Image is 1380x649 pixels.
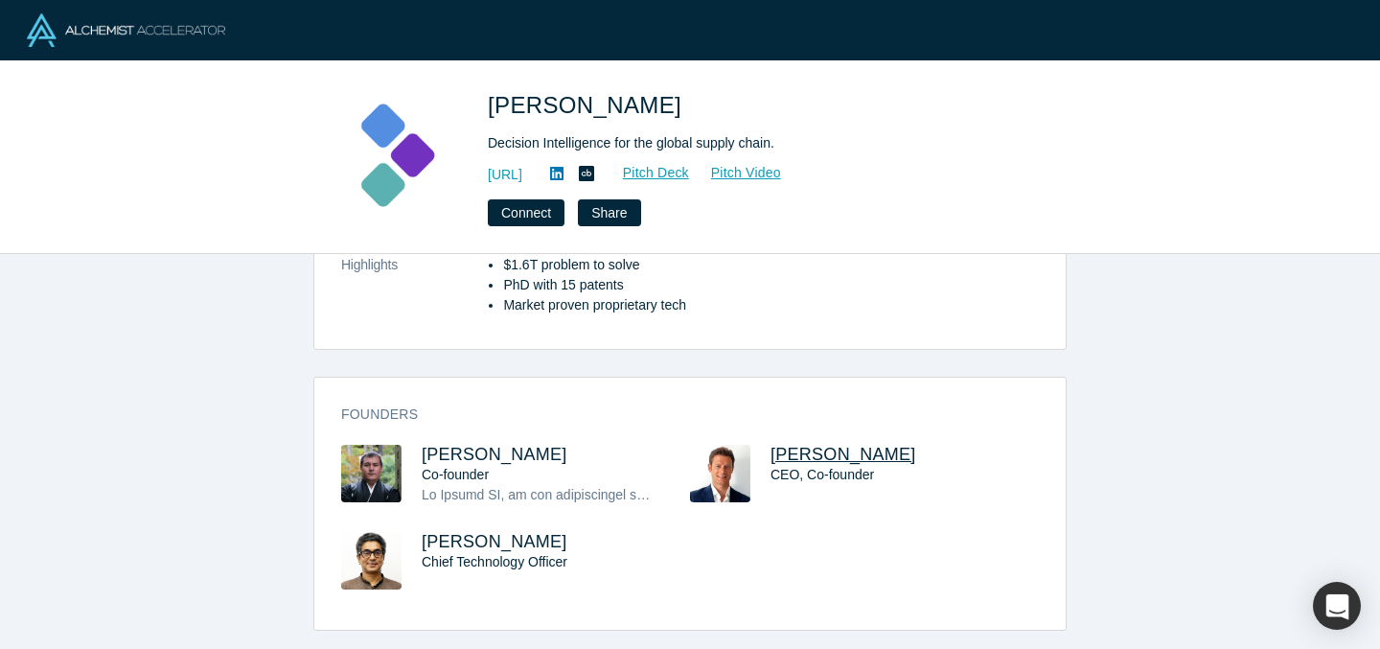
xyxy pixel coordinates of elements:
[770,445,916,464] a: [PERSON_NAME]
[602,162,690,184] a: Pitch Deck
[422,467,489,482] span: Co-founder
[488,92,688,118] span: [PERSON_NAME]
[488,199,564,226] button: Connect
[341,445,402,502] img: Sinjin Wolf's Profile Image
[503,295,1039,315] li: Market proven proprietary tech
[488,133,1024,153] div: Decision Intelligence for the global supply chain.
[341,405,1012,425] h3: Founders
[341,255,489,336] dt: Highlights
[422,445,567,464] a: [PERSON_NAME]
[327,88,461,222] img: Kimaru AI's Logo
[690,445,750,502] img: Evan Burkosky's Profile Image
[770,467,874,482] span: CEO, Co-founder
[503,255,1039,275] li: $1.6T problem to solve
[503,275,1039,295] li: PhD with 15 patents
[578,199,640,226] button: Share
[422,532,567,551] a: [PERSON_NAME]
[488,165,522,185] a: [URL]
[341,532,402,590] img: Dr Hareesh Nambiar's Profile Image
[690,162,782,184] a: Pitch Video
[27,13,225,47] img: Alchemist Logo
[422,554,567,569] span: Chief Technology Officer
